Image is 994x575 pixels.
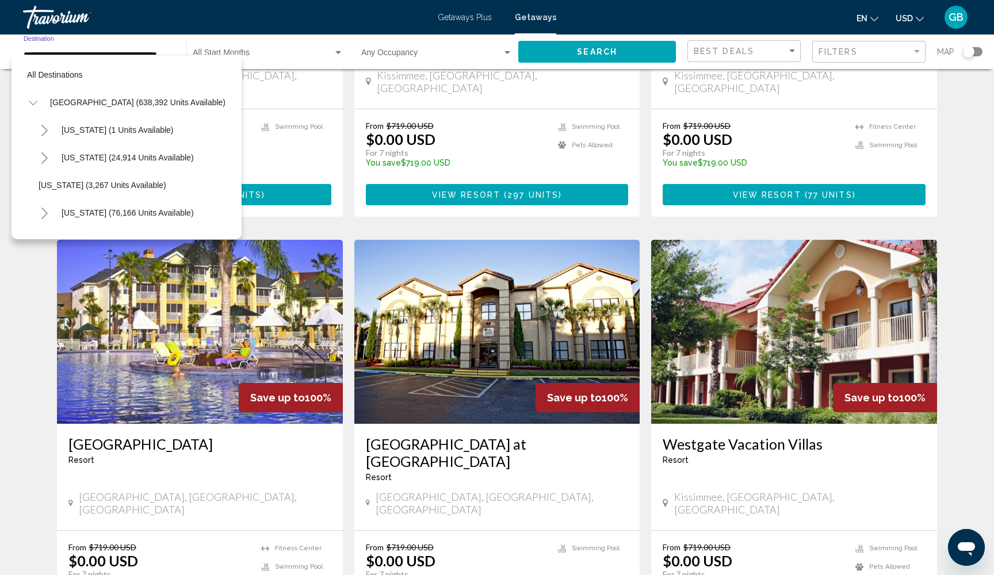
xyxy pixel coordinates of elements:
[663,158,698,167] span: You save
[663,184,926,205] button: View Resort(77 units)
[89,542,136,552] span: $719.00 USD
[869,123,916,131] span: Fitness Center
[819,47,858,56] span: Filters
[250,392,305,404] span: Save up to
[651,240,937,424] img: 0899E01L.jpg
[387,121,434,131] span: $719.00 USD
[801,190,856,200] span: ( )
[547,392,602,404] span: Save up to
[68,542,86,552] span: From
[683,542,731,552] span: $719.00 USD
[683,121,731,131] span: $719.00 USD
[44,89,231,116] button: [GEOGRAPHIC_DATA] (638,392 units available)
[33,172,172,198] button: [US_STATE] (3,267 units available)
[366,158,547,167] p: $719.00 USD
[21,62,228,88] button: All destinations
[366,473,392,482] span: Resort
[663,435,926,453] a: Westgate Vacation Villas
[387,542,434,552] span: $719.00 USD
[366,121,384,131] span: From
[376,490,628,516] span: [GEOGRAPHIC_DATA], [GEOGRAPHIC_DATA], [GEOGRAPHIC_DATA]
[33,146,56,169] button: Toggle Arizona (24,914 units available)
[663,131,732,148] p: $0.00 USD
[56,200,200,226] button: [US_STATE] (76,166 units available)
[500,190,562,200] span: ( )
[56,227,200,254] button: [US_STATE] (27,958 units available)
[948,529,985,566] iframe: Button to launch messaging window
[366,148,547,158] p: For 7 nights
[844,392,899,404] span: Save up to
[366,552,435,569] p: $0.00 USD
[663,455,689,465] span: Resort
[507,190,559,200] span: 297 units
[694,47,797,56] mat-select: Sort by
[33,229,56,252] button: Toggle Colorado (27,958 units available)
[62,208,194,217] span: [US_STATE] (76,166 units available)
[354,240,640,424] img: C687E01X.jpg
[23,6,426,29] a: Travorium
[949,11,964,23] span: GB
[663,542,680,552] span: From
[366,131,435,148] p: $0.00 USD
[577,48,617,57] span: Search
[857,10,878,26] button: Change language
[674,69,926,94] span: Kissimmee, [GEOGRAPHIC_DATA], [GEOGRAPHIC_DATA]
[21,91,44,114] button: Toggle United States (638,392 units available)
[694,47,754,56] span: Best Deals
[808,190,852,200] span: 77 units
[239,383,343,412] div: 100%
[536,383,640,412] div: 100%
[812,40,926,64] button: Filter
[366,184,629,205] button: View Resort(297 units)
[33,201,56,224] button: Toggle California (76,166 units available)
[869,141,917,149] span: Swimming Pool
[275,563,323,570] span: Swimming Pool
[663,158,844,167] p: $719.00 USD
[941,5,971,29] button: User Menu
[857,14,867,23] span: en
[275,545,322,552] span: Fitness Center
[62,125,174,135] span: [US_STATE] (1 units available)
[937,44,954,60] span: Map
[438,13,492,22] a: Getaways Plus
[869,563,910,570] span: Pets Allowed
[432,190,500,200] span: View Resort
[68,455,94,465] span: Resort
[68,435,331,453] a: [GEOGRAPHIC_DATA]
[57,240,343,424] img: 0450O01L.jpg
[50,98,225,107] span: [GEOGRAPHIC_DATA] (638,392 units available)
[518,41,676,62] button: Search
[377,69,628,94] span: Kissimmee, [GEOGRAPHIC_DATA], [GEOGRAPHIC_DATA]
[674,490,926,516] span: Kissimmee, [GEOGRAPHIC_DATA], [GEOGRAPHIC_DATA]
[62,153,194,162] span: [US_STATE] (24,914 units available)
[663,148,844,158] p: For 7 nights
[366,158,401,167] span: You save
[39,181,166,190] span: [US_STATE] (3,267 units available)
[833,383,937,412] div: 100%
[896,10,924,26] button: Change currency
[733,190,801,200] span: View Resort
[366,542,384,552] span: From
[896,14,913,23] span: USD
[33,118,56,141] button: Toggle Alabama (1 units available)
[56,117,179,143] button: [US_STATE] (1 units available)
[68,552,138,569] p: $0.00 USD
[366,435,629,470] a: [GEOGRAPHIC_DATA] at [GEOGRAPHIC_DATA]
[572,545,620,552] span: Swimming Pool
[515,13,556,22] a: Getaways
[56,144,200,171] button: [US_STATE] (24,914 units available)
[572,123,620,131] span: Swimming Pool
[79,490,331,516] span: [GEOGRAPHIC_DATA], [GEOGRAPHIC_DATA], [GEOGRAPHIC_DATA]
[663,121,680,131] span: From
[27,70,83,79] span: All destinations
[869,545,917,552] span: Swimming Pool
[572,141,613,149] span: Pets Allowed
[275,123,323,131] span: Swimming Pool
